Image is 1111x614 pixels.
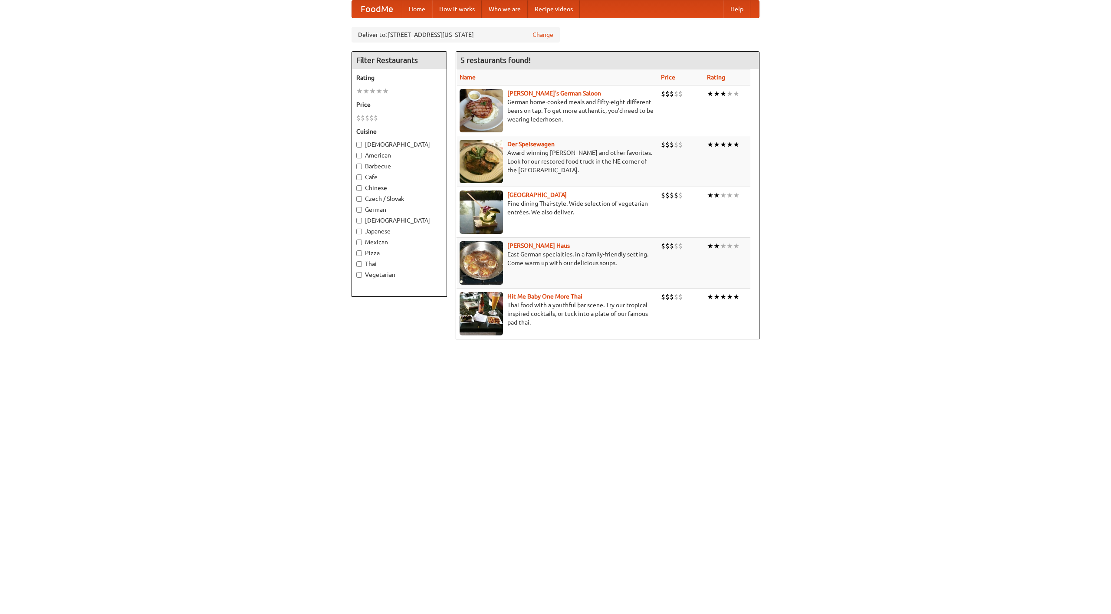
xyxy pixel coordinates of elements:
[707,292,713,302] li: ★
[678,292,683,302] li: $
[713,140,720,149] li: ★
[713,292,720,302] li: ★
[507,293,582,300] a: Hit Me Baby One More Thai
[670,140,674,149] li: $
[532,30,553,39] a: Change
[356,218,362,223] input: [DEMOGRAPHIC_DATA]
[352,27,560,43] div: Deliver to: [STREET_ADDRESS][US_STATE]
[507,191,567,198] a: [GEOGRAPHIC_DATA]
[674,292,678,302] li: $
[374,113,378,123] li: $
[661,241,665,251] li: $
[720,241,726,251] li: ★
[460,241,503,285] img: kohlhaus.jpg
[661,292,665,302] li: $
[356,100,442,109] h5: Price
[713,241,720,251] li: ★
[369,113,374,123] li: $
[665,140,670,149] li: $
[356,151,442,160] label: American
[507,141,555,148] a: Der Speisewagen
[356,250,362,256] input: Pizza
[707,74,725,81] a: Rating
[356,153,362,158] input: American
[356,113,361,123] li: $
[670,190,674,200] li: $
[707,190,713,200] li: ★
[670,241,674,251] li: $
[365,113,369,123] li: $
[674,190,678,200] li: $
[665,292,670,302] li: $
[460,148,654,174] p: Award-winning [PERSON_NAME] and other favorites. Look for our restored food truck in the NE corne...
[713,89,720,99] li: ★
[707,89,713,99] li: ★
[661,140,665,149] li: $
[460,292,503,335] img: babythai.jpg
[356,174,362,180] input: Cafe
[733,292,740,302] li: ★
[356,196,362,202] input: Czech / Slovak
[678,190,683,200] li: $
[356,142,362,148] input: [DEMOGRAPHIC_DATA]
[707,241,713,251] li: ★
[363,86,369,96] li: ★
[661,89,665,99] li: $
[356,205,442,214] label: German
[678,140,683,149] li: $
[356,162,442,171] label: Barbecue
[356,272,362,278] input: Vegetarian
[670,89,674,99] li: $
[376,86,382,96] li: ★
[723,0,750,18] a: Help
[356,184,442,192] label: Chinese
[356,164,362,169] input: Barbecue
[726,140,733,149] li: ★
[674,241,678,251] li: $
[460,56,531,64] ng-pluralize: 5 restaurants found!
[356,261,362,267] input: Thai
[726,241,733,251] li: ★
[665,190,670,200] li: $
[356,173,442,181] label: Cafe
[356,207,362,213] input: German
[507,242,570,249] a: [PERSON_NAME] Haus
[356,194,442,203] label: Czech / Slovak
[726,292,733,302] li: ★
[720,190,726,200] li: ★
[661,74,675,81] a: Price
[460,89,503,132] img: esthers.jpg
[665,241,670,251] li: $
[707,140,713,149] li: ★
[361,113,365,123] li: $
[528,0,580,18] a: Recipe videos
[733,190,740,200] li: ★
[356,240,362,245] input: Mexican
[460,74,476,81] a: Name
[678,241,683,251] li: $
[382,86,389,96] li: ★
[356,227,442,236] label: Japanese
[507,90,601,97] a: [PERSON_NAME]'s German Saloon
[678,89,683,99] li: $
[460,190,503,234] img: satay.jpg
[726,190,733,200] li: ★
[720,292,726,302] li: ★
[356,249,442,257] label: Pizza
[665,89,670,99] li: $
[661,190,665,200] li: $
[356,238,442,246] label: Mexican
[356,86,363,96] li: ★
[356,73,442,82] h5: Rating
[460,301,654,327] p: Thai food with a youthful bar scene. Try our tropical inspired cocktails, or tuck into a plate of...
[733,241,740,251] li: ★
[356,140,442,149] label: [DEMOGRAPHIC_DATA]
[460,250,654,267] p: East German specialties, in a family-friendly setting. Come warm up with our delicious soups.
[460,140,503,183] img: speisewagen.jpg
[402,0,432,18] a: Home
[356,216,442,225] label: [DEMOGRAPHIC_DATA]
[356,259,442,268] label: Thai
